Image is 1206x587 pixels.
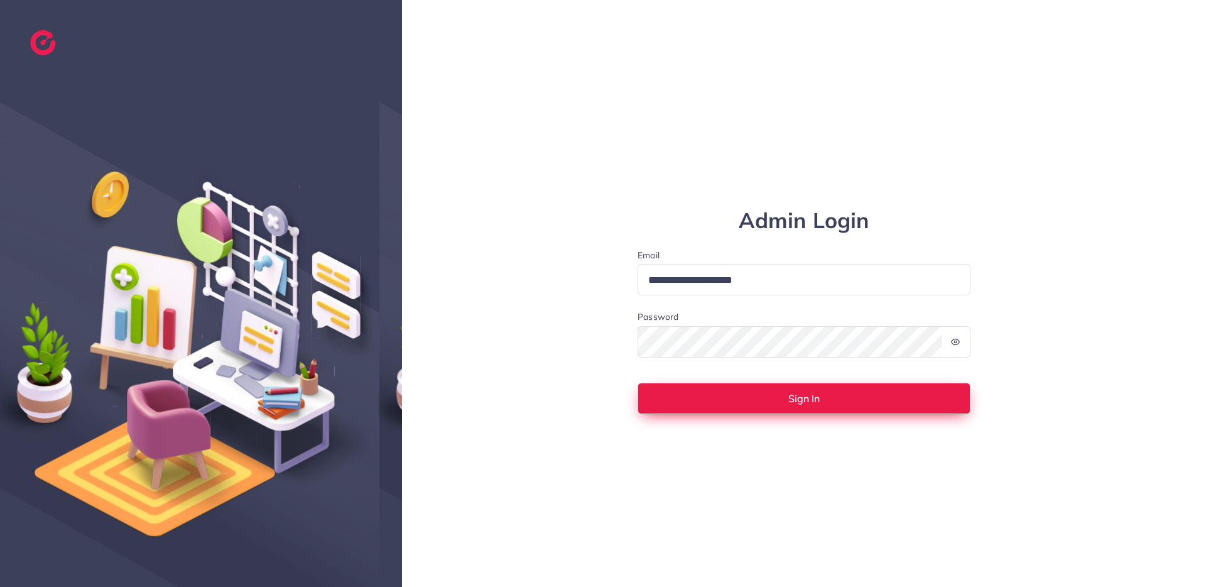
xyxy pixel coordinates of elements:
label: Password [638,310,678,323]
h1: Admin Login [638,208,970,234]
img: logo [30,30,56,55]
label: Email [638,249,970,261]
button: Sign In [638,383,970,414]
span: Sign In [788,393,820,403]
